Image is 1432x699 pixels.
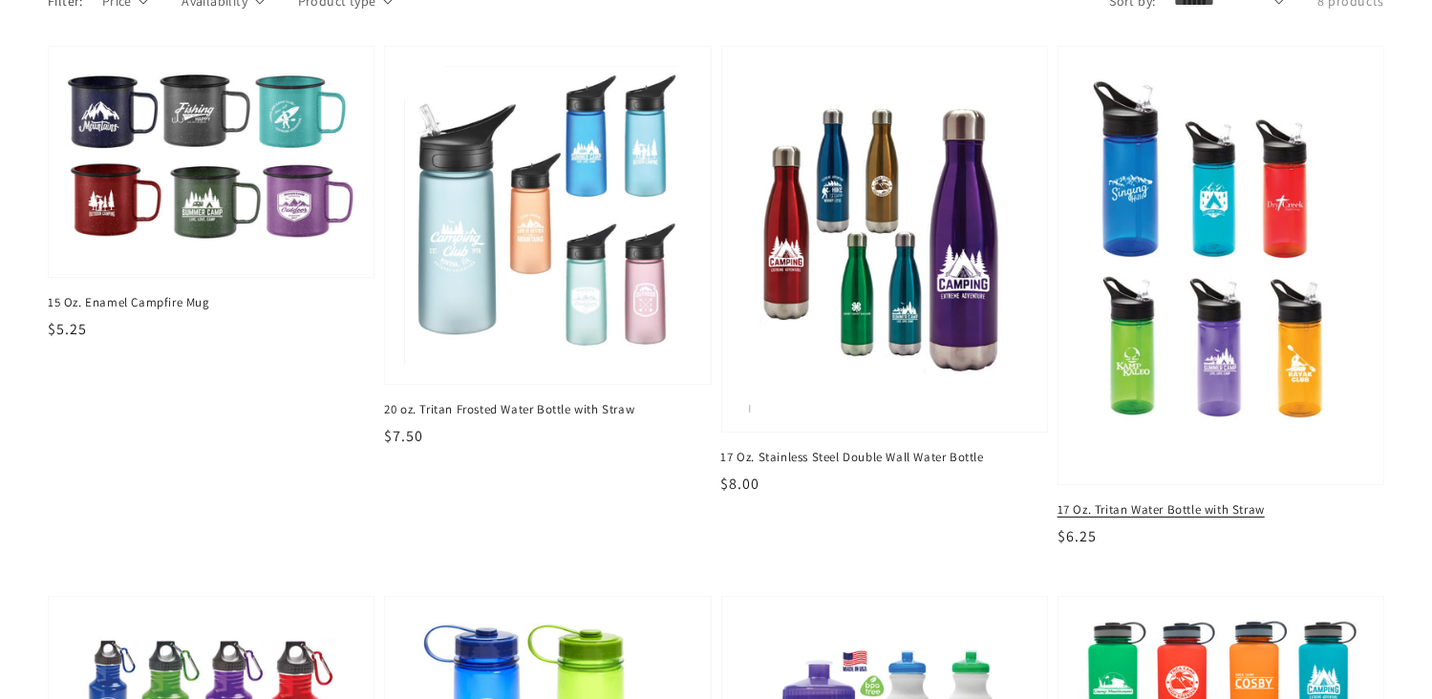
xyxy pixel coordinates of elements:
a: 17 Oz. Tritan Water Bottle with Straw 17 Oz. Tritan Water Bottle with Straw $6.25 [1058,46,1384,549]
span: 15 Oz. Enamel Campfire Mug [48,294,374,311]
span: 20 oz. Tritan Frosted Water Bottle with Straw [384,401,711,418]
span: $7.50 [384,426,423,446]
span: $5.25 [48,319,87,339]
span: $6.25 [1058,526,1097,546]
span: 17 Oz. Tritan Water Bottle with Straw [1058,501,1384,519]
a: 17 Oz. Stainless Steel Double Wall Water Bottle 17 Oz. Stainless Steel Double Wall Water Bottle $... [721,46,1048,496]
a: 15 Oz. Enamel Campfire Mug 15 Oz. Enamel Campfire Mug $5.25 [48,46,374,341]
img: 20 oz. Tritan Frosted Water Bottle with Straw [404,66,691,365]
a: 20 oz. Tritan Frosted Water Bottle with Straw 20 oz. Tritan Frosted Water Bottle with Straw $7.50 [384,46,711,448]
span: $8.00 [721,474,760,494]
img: 17 Oz. Tritan Water Bottle with Straw [1073,60,1368,472]
span: 17 Oz. Stainless Steel Double Wall Water Bottle [721,449,1048,466]
img: 17 Oz. Stainless Steel Double Wall Water Bottle [741,66,1028,413]
img: 15 Oz. Enamel Campfire Mug [68,66,354,258]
